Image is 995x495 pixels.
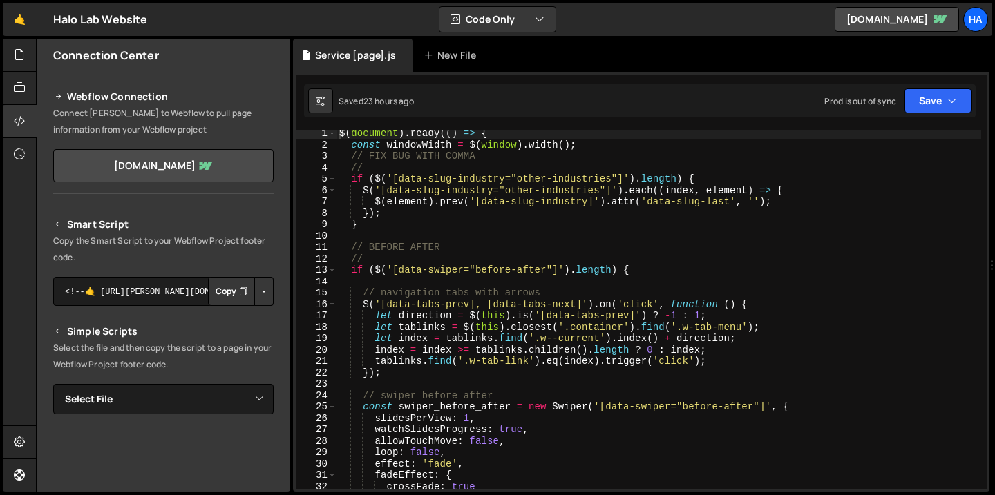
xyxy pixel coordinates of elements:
div: Service [page].js [315,48,396,62]
div: 7 [296,196,337,208]
div: 27 [296,424,337,436]
a: [DOMAIN_NAME] [53,149,274,182]
div: 18 [296,322,337,333]
div: 14 [296,276,337,288]
div: 2 [296,139,337,151]
a: Ha [963,7,988,32]
p: Connect [PERSON_NAME] to Webflow to pull page information from your Webflow project [53,105,274,138]
div: 1 [296,128,337,139]
div: 19 [296,333,337,344]
button: Code Only [439,7,556,32]
div: 29 [296,447,337,458]
p: Select the file and then copy the script to a page in your Webflow Project footer code. [53,340,274,373]
p: Copy the Smart Script to your Webflow Project footer code. [53,233,274,266]
div: Prod is out of sync [824,95,896,107]
a: [DOMAIN_NAME] [835,7,959,32]
div: 28 [296,436,337,447]
div: 23 hours ago [363,95,414,107]
h2: Connection Center [53,48,159,63]
div: 16 [296,299,337,311]
div: 25 [296,401,337,413]
div: 23 [296,378,337,390]
button: Copy [208,277,255,306]
div: 20 [296,344,337,356]
h2: Smart Script [53,216,274,233]
div: 15 [296,287,337,299]
div: 6 [296,185,337,197]
a: 🤙 [3,3,37,36]
div: 10 [296,231,337,242]
div: 4 [296,162,337,174]
div: 22 [296,367,337,379]
h2: Simple Scripts [53,323,274,340]
div: 32 [296,481,337,493]
div: 9 [296,219,337,231]
div: 3 [296,151,337,162]
div: Button group with nested dropdown [208,277,274,306]
div: 13 [296,264,337,276]
div: Halo Lab Website [53,11,148,28]
div: New File [424,48,482,62]
div: 8 [296,208,337,220]
div: 5 [296,173,337,185]
div: 11 [296,242,337,253]
h2: Webflow Connection [53,88,274,105]
div: 30 [296,458,337,470]
button: Save [904,88,972,113]
div: 21 [296,356,337,367]
div: 26 [296,413,337,425]
div: Saved [339,95,414,107]
div: 31 [296,469,337,481]
div: 24 [296,390,337,402]
textarea: <!--🤙 [URL][PERSON_NAME][DOMAIN_NAME]> <script>document.addEventListener("DOMContentLoaded", func... [53,277,274,306]
div: 17 [296,310,337,322]
div: 12 [296,253,337,265]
